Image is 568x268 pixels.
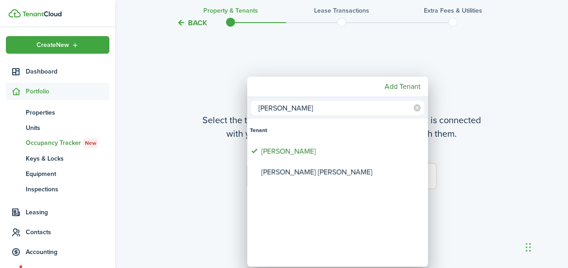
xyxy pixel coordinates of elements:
[250,120,425,141] div: Tenant
[381,79,424,95] mbsc-button: Add Tenant
[251,101,424,115] input: Search
[247,119,428,267] mbsc-wheel: Tenants
[261,141,421,162] div: [PERSON_NAME]
[261,162,421,182] div: [PERSON_NAME] [PERSON_NAME]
